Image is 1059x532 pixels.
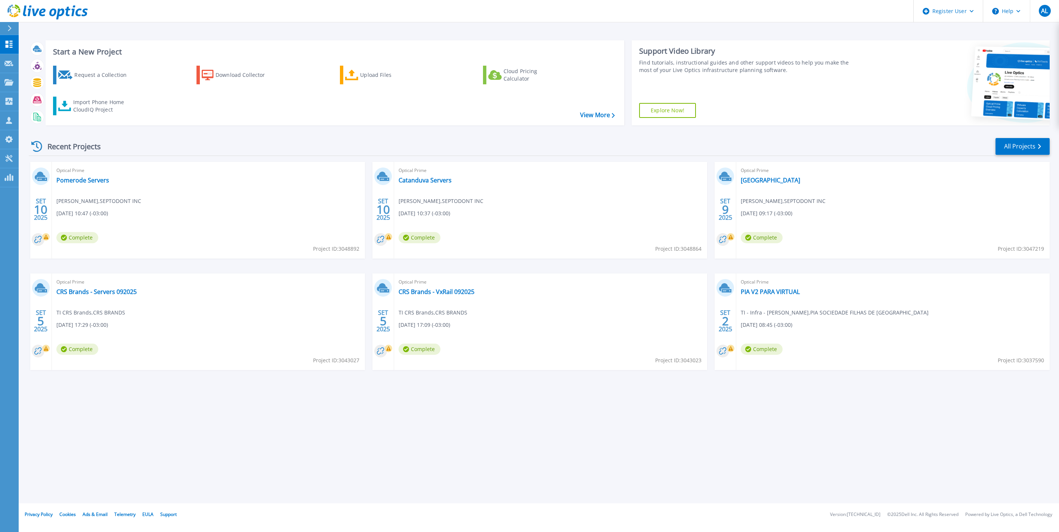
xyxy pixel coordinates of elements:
div: Download Collector [216,68,275,82]
div: SET 2025 [376,196,390,223]
span: Optical Prime [741,166,1045,175]
div: SET 2025 [34,196,48,223]
a: Explore Now! [639,103,696,118]
div: Request a Collection [74,68,134,82]
div: Recent Projects [29,137,111,156]
span: [DATE] 10:47 (-03:00) [56,209,108,218]
div: SET 2025 [34,307,48,335]
span: AL [1041,8,1048,14]
span: [PERSON_NAME] , SEPTODONT INC [399,197,483,205]
span: Complete [741,232,783,243]
div: SET 2025 [718,307,733,335]
span: [DATE] 17:29 (-03:00) [56,321,108,329]
a: All Projects [995,138,1050,155]
a: Request a Collection [53,66,136,84]
span: 5 [37,318,44,324]
span: 10 [34,206,47,213]
span: Optical Prime [56,166,360,175]
span: [DATE] 08:45 (-03:00) [741,321,792,329]
a: [GEOGRAPHIC_DATA] [741,176,800,184]
span: [PERSON_NAME] , SEPTODONT INC [741,197,826,205]
span: Optical Prime [399,278,703,286]
span: [PERSON_NAME] , SEPTODONT INC [56,197,141,205]
span: [DATE] 10:37 (-03:00) [399,209,450,218]
span: Project ID: 3037590 [998,356,1044,364]
a: Telemetry [114,511,136,517]
span: Project ID: 3047219 [998,245,1044,253]
div: Support Video Library [639,46,856,56]
span: Optical Prime [741,278,1045,286]
a: Catanduva Servers [399,176,452,184]
span: TI - Infra - [PERSON_NAME] , PIA SOCIEDADE FILHAS DE [GEOGRAPHIC_DATA] [741,309,929,317]
div: SET 2025 [718,196,733,223]
a: Cloud Pricing Calculator [483,66,566,84]
div: Find tutorials, instructional guides and other support videos to help you make the most of your L... [639,59,856,74]
span: Complete [56,232,98,243]
a: Privacy Policy [25,511,53,517]
div: SET 2025 [376,307,390,335]
span: 9 [722,206,729,213]
a: Support [160,511,177,517]
span: [DATE] 09:17 (-03:00) [741,209,792,218]
a: View More [580,112,615,119]
h3: Start a New Project [53,48,614,56]
li: Version: [TECHNICAL_ID] [830,512,880,517]
span: Project ID: 3048892 [313,245,359,253]
div: Import Phone Home CloudIQ Project [73,98,131,113]
span: Project ID: 3048864 [655,245,702,253]
span: Project ID: 3043023 [655,356,702,364]
span: TI CRS Brands , CRS BRANDS [56,309,125,317]
div: Upload Files [360,68,420,82]
a: Download Collector [196,66,280,84]
span: Complete [399,232,440,243]
span: Project ID: 3043027 [313,356,359,364]
span: 5 [380,318,387,324]
a: CRS Brands - Servers 092025 [56,288,137,295]
div: Cloud Pricing Calculator [504,68,563,82]
a: EULA [142,511,154,517]
span: Optical Prime [399,166,703,175]
a: Ads & Email [83,511,108,517]
a: Pomerode Servers [56,176,109,184]
a: Cookies [59,511,76,517]
span: 2 [722,318,729,324]
a: Upload Files [340,66,423,84]
li: Powered by Live Optics, a Dell Technology [965,512,1052,517]
span: TI CRS Brands , CRS BRANDS [399,309,467,317]
a: PIA V2 PARA VIRTUAL [741,288,800,295]
li: © 2025 Dell Inc. All Rights Reserved [887,512,959,517]
span: 10 [377,206,390,213]
span: Complete [399,344,440,355]
span: Complete [741,344,783,355]
span: Complete [56,344,98,355]
a: CRS Brands - VxRail 092025 [399,288,474,295]
span: [DATE] 17:09 (-03:00) [399,321,450,329]
span: Optical Prime [56,278,360,286]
